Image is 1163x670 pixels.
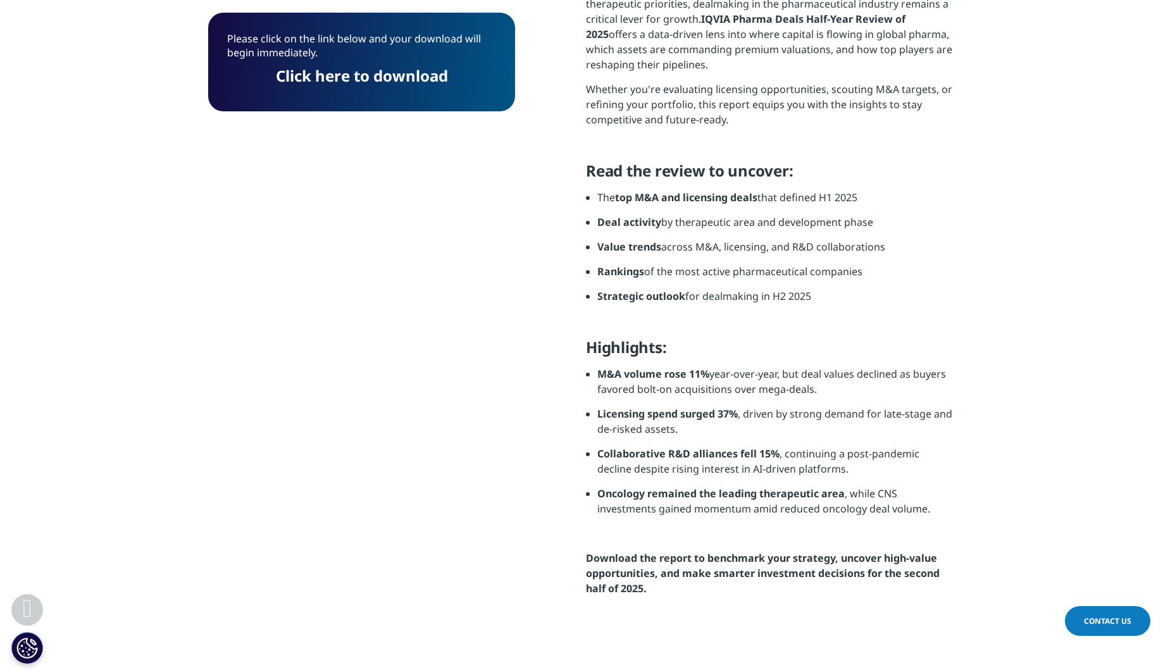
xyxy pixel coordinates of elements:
strong: Strategic outlook [597,289,685,303]
strong: Deal activity [597,215,661,229]
a: Click here to download [276,65,448,86]
strong: Collaborative R&D alliances fell 15% [597,447,780,461]
li: for dealmaking in H2 2025 [597,288,955,313]
strong: Licensing spend surged 37% [597,407,738,421]
li: , continuing a post-pandemic decline despite rising interest in AI-driven platforms. [597,446,955,486]
p: Please click on the link below and your download will begin immediately. [227,32,496,69]
li: across M&A, licensing, and R&D collaborations [597,239,955,264]
strong: top M&A and licensing deals [615,190,757,204]
li: of the most active pharmaceutical companies [597,264,955,288]
a: Contact Us [1065,606,1150,636]
li: The that defined H1 2025 [597,190,955,214]
h5: Read the review to uncover: [586,161,955,190]
span: Contact Us [1084,616,1131,626]
strong: Value trends [597,240,661,254]
strong: M&A volume rose 11% [597,367,709,381]
li: by therapeutic area and development phase [597,214,955,239]
h5: Highlights: [586,338,955,366]
p: Whether you're evaluating licensing opportunities, scouting M&A targets, or refining your portfol... [586,82,955,137]
strong: Rankings [597,264,644,278]
strong: Oncology remained the leading therapeutic area [597,487,845,500]
button: Configuración de cookies [11,632,43,664]
li: year-over-year, but deal values declined as buyers favored bolt-on acquisitions over mega-deals. [597,366,955,406]
strong: Download the report to benchmark your strategy, uncover high-value opportunities, and make smarte... [586,551,940,595]
li: , while CNS investments gained momentum amid reduced oncology deal volume. [597,486,955,526]
strong: IQVIA Pharma Deals Half-Year Review of 2025 [586,12,905,41]
li: , driven by strong demand for late-stage and de-risked assets. [597,406,955,446]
